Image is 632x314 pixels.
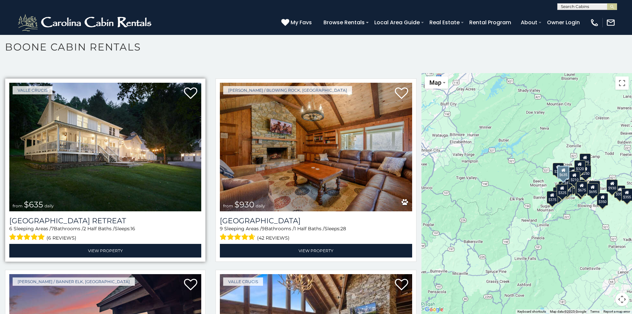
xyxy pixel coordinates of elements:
[220,225,412,242] div: Sleeping Areas / Bathrooms / Sleeps:
[13,277,135,286] a: [PERSON_NAME] / Banner Elk, [GEOGRAPHIC_DATA]
[13,203,23,208] span: from
[371,17,423,28] a: Local Area Guide
[51,226,54,232] span: 7
[580,153,591,166] div: $525
[587,183,598,195] div: $695
[580,165,591,177] div: $250
[320,17,368,28] a: Browse Rentals
[256,203,265,208] span: daily
[46,234,76,242] span: (6 reviews)
[45,203,54,208] span: daily
[576,181,587,194] div: $675
[429,79,441,86] span: Map
[588,180,600,193] div: $380
[220,83,412,211] img: Appalachian Mountain Lodge
[553,162,564,175] div: $305
[184,278,197,292] a: Add to favorites
[9,244,201,258] a: View Property
[340,226,346,232] span: 28
[9,83,201,211] a: Valley Farmhouse Retreat from $635 daily
[291,18,312,27] span: My Favs
[9,216,201,225] a: [GEOGRAPHIC_DATA] Retreat
[131,226,135,232] span: 16
[569,171,580,183] div: $210
[557,166,569,179] div: $635
[423,305,445,314] img: Google
[517,309,546,314] button: Keyboard shortcuts
[17,13,154,33] img: White-1-2.png
[550,310,586,313] span: Map data ©2025 Google
[220,83,412,211] a: Appalachian Mountain Lodge from $930 daily
[553,187,564,200] div: $330
[590,310,599,313] a: Terms
[563,174,574,187] div: $410
[220,244,412,258] a: View Property
[184,87,197,101] a: Add to favorites
[517,17,541,28] a: About
[568,179,579,191] div: $225
[547,191,558,204] div: $375
[395,278,408,292] a: Add to favorites
[597,193,608,205] div: $350
[257,234,290,242] span: (42 reviews)
[603,310,630,313] a: Report a map error
[9,226,12,232] span: 6
[220,226,223,232] span: 9
[223,277,263,286] a: Valle Crucis
[606,18,615,27] img: mail-regular-white.png
[294,226,324,232] span: 1 Half Baths /
[13,86,52,94] a: Valle Crucis
[426,17,463,28] a: Real Estate
[24,200,43,209] span: $635
[281,18,314,27] a: My Favs
[576,179,587,192] div: $395
[590,18,599,27] img: phone-regular-white.png
[83,226,115,232] span: 2 Half Baths /
[544,17,583,28] a: Owner Login
[223,86,352,94] a: [PERSON_NAME] / Blowing Rock, [GEOGRAPHIC_DATA]
[615,76,629,90] button: Toggle fullscreen view
[223,203,233,208] span: from
[614,185,625,198] div: $355
[575,183,586,196] div: $315
[615,293,629,306] button: Map camera controls
[234,200,254,209] span: $930
[220,216,412,225] a: [GEOGRAPHIC_DATA]
[557,184,568,196] div: $325
[574,160,585,172] div: $320
[466,17,514,28] a: Rental Program
[262,226,265,232] span: 9
[9,216,201,225] h3: Valley Farmhouse Retreat
[606,179,618,192] div: $930
[423,305,445,314] a: Open this area in Google Maps (opens a new window)
[9,225,201,242] div: Sleeping Areas / Bathrooms / Sleeps:
[567,167,579,180] div: $565
[220,216,412,225] h3: Appalachian Mountain Lodge
[425,76,448,89] button: Change map style
[9,83,201,211] img: Valley Farmhouse Retreat
[395,87,408,101] a: Add to favorites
